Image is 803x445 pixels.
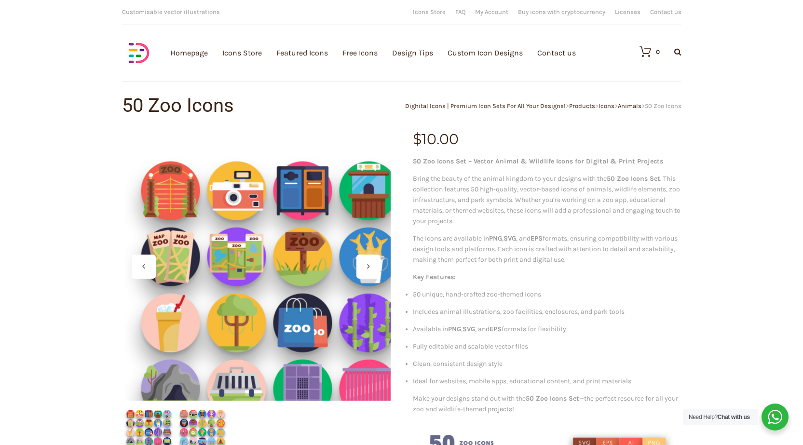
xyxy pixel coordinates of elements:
[413,273,456,281] strong: Key Features:
[413,289,681,300] p: 50 unique, hand-crafted zoo-themed icons
[645,102,681,109] span: 50 Zoo Icons
[413,174,681,227] p: Bring the beauty of the animal kingdom to your designs with the . This collection features 50 hig...
[490,325,502,333] strong: EPS
[504,234,516,243] strong: SVG
[618,102,641,109] a: Animals
[413,307,681,317] p: Includes animal illustrations, zoo facilities, enclosures, and park tools
[413,359,681,369] p: Clean, consistent design style
[413,130,459,148] bdi: 10.00
[518,9,605,15] a: Buy icons with cryptocurrency
[122,8,220,15] span: Customisable vector illustrations
[630,46,660,57] a: 0
[413,324,681,335] p: Available in , , and formats for flexibility
[689,414,750,420] span: Need Help?
[599,102,614,109] a: Icons
[607,175,660,183] strong: 50 Zoo Icons Set
[405,102,566,109] a: Dighital Icons | Premium Icon Sets For All Your Designs!
[455,9,465,15] a: FAQ
[402,103,681,109] div: > > > >
[475,9,508,15] a: My Account
[413,157,663,165] strong: 50 Zoo Icons Set – Vector Animal & Wildlife Icons for Digital & Print Projects
[413,233,681,265] p: The icons are available in , , and formats, ensuring compatibility with various design tools and ...
[413,341,681,352] p: Fully editable and scalable vector files
[413,376,681,387] p: Ideal for websites, mobile apps, educational content, and print materials
[531,234,543,243] strong: EPS
[489,234,502,243] strong: PNG
[463,325,475,333] strong: SVG
[569,102,595,109] a: Products
[413,9,446,15] a: Icons Store
[413,130,422,148] span: $
[656,49,660,55] div: 0
[650,9,681,15] a: Contact us
[718,414,750,420] strong: Chat with us
[526,394,579,403] strong: 50 Zoo Icons Set
[122,96,402,115] h1: 50 Zoo Icons
[413,393,681,415] p: Make your designs stand out with the —the perfect resource for all your zoo and wildlife-themed p...
[448,325,461,333] strong: PNG
[615,9,640,15] a: Licenses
